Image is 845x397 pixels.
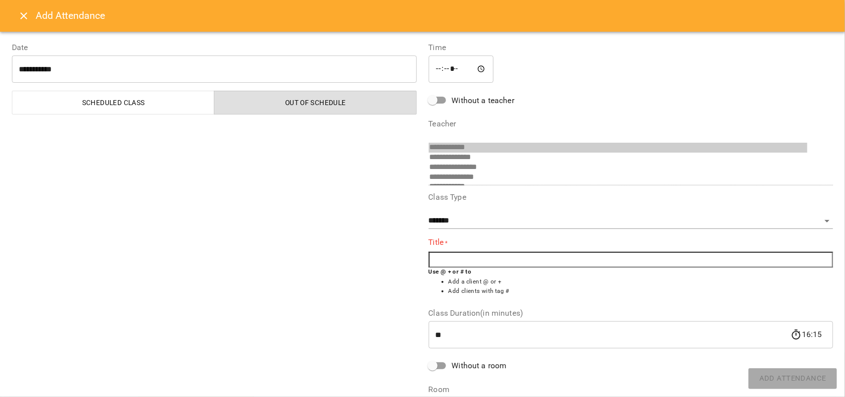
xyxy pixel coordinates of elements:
[12,91,214,114] button: Scheduled class
[214,91,416,114] button: Out of Schedule
[448,286,834,296] li: Add clients with tag #
[429,44,834,52] label: Time
[429,120,834,128] label: Teacher
[429,193,834,201] label: Class Type
[452,360,507,372] span: Without a room
[429,268,472,275] b: Use @ + or # to
[429,309,834,317] label: Class Duration(in minutes)
[429,237,834,248] label: Title
[36,8,833,23] h6: Add Attendance
[429,386,834,394] label: Room
[18,97,208,109] span: Scheduled class
[452,95,515,107] span: Without a teacher
[12,44,417,52] label: Date
[12,4,36,28] button: Close
[220,97,410,109] span: Out of Schedule
[448,277,834,287] li: Add a client @ or +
